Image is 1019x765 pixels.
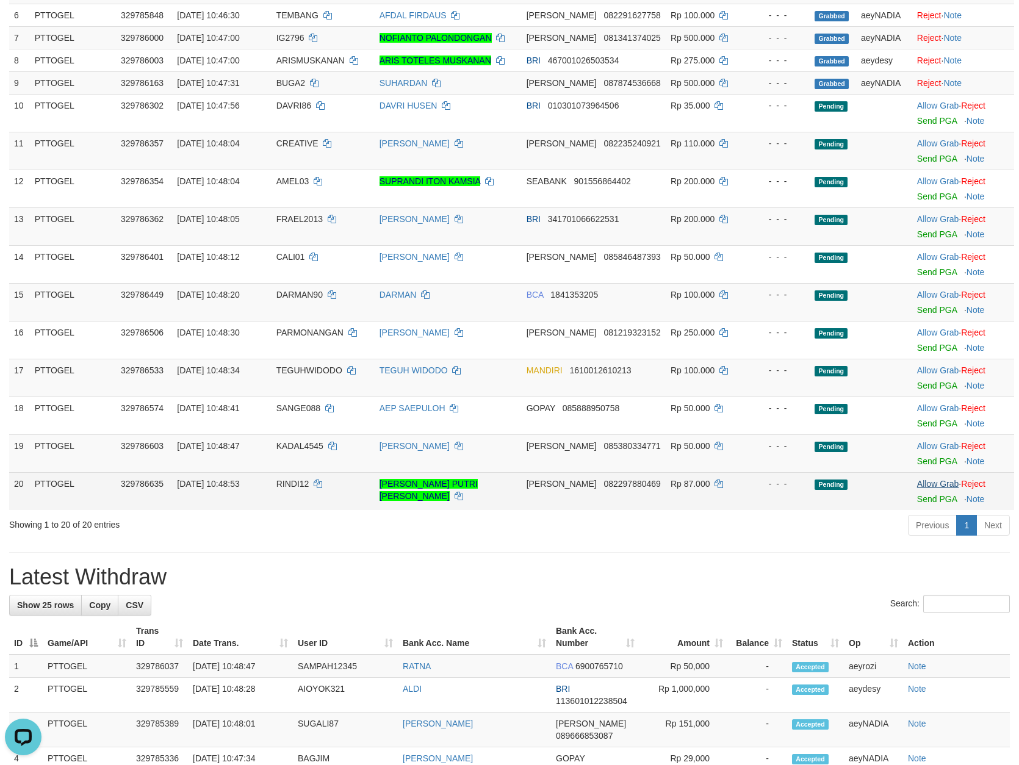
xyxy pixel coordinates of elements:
input: Search: [923,595,1010,613]
span: [PERSON_NAME] [527,78,597,88]
span: SANGE088 [276,403,320,413]
span: Rp 50.000 [671,441,710,451]
span: Copy 1841353205 to clipboard [550,290,598,300]
a: Reject [917,10,942,20]
span: Grabbed [815,56,849,66]
span: FRAEL2013 [276,214,323,224]
a: Note [967,116,985,126]
a: Note [967,343,985,353]
span: Pending [815,139,848,149]
span: Rp 87.000 [671,479,710,489]
td: PTTOGEL [30,245,116,283]
div: - - - [756,32,805,44]
td: PTTOGEL [30,71,116,94]
a: Note [943,78,962,88]
a: Send PGA [917,494,957,504]
a: Reject [961,479,985,489]
td: 6 [9,4,30,26]
a: Allow Grab [917,214,959,224]
span: Rp 50.000 [671,252,710,262]
th: Amount: activate to sort column ascending [639,620,728,655]
span: 329786401 [121,252,164,262]
td: - [728,655,787,678]
td: Rp 1,000,000 [639,678,728,713]
a: Next [976,515,1010,536]
th: Bank Acc. Number: activate to sort column ascending [551,620,639,655]
a: AEP SAEPULOH [380,403,445,413]
span: Pending [815,101,848,112]
span: Pending [815,215,848,225]
td: AIOYOK321 [293,678,398,713]
span: BCA [527,290,544,300]
td: PTTOGEL [30,94,116,132]
a: Send PGA [917,418,957,428]
span: · [917,252,961,262]
td: 329786037 [131,655,188,678]
div: - - - [756,77,805,89]
span: KADAL4545 [276,441,323,451]
span: Rp 100.000 [671,10,715,20]
td: · [912,207,1014,245]
td: 14 [9,245,30,283]
td: 13 [9,207,30,245]
a: Reject [961,138,985,148]
div: - - - [756,54,805,66]
span: BRI [527,56,541,65]
a: SUHARDAN [380,78,428,88]
a: Note [967,494,985,504]
span: Copy 082291627758 to clipboard [603,10,660,20]
span: 329786362 [121,214,164,224]
span: [DATE] 10:48:34 [177,365,239,375]
span: Rp 35.000 [671,101,710,110]
a: Show 25 rows [9,595,82,616]
span: Rp 200.000 [671,176,715,186]
span: MANDIRI [527,365,563,375]
span: BCA [556,661,573,671]
td: aeyNADIA [856,4,912,26]
td: 11 [9,132,30,170]
span: GOPAY [527,403,555,413]
td: PTTOGEL [43,678,131,713]
span: · [917,176,961,186]
span: Copy 901556864402 to clipboard [574,176,630,186]
a: Note [967,381,985,390]
span: · [917,101,961,110]
td: - [728,678,787,713]
a: 1 [956,515,977,536]
span: BRI [527,101,541,110]
span: 329786000 [121,33,164,43]
td: [DATE] 10:48:28 [188,678,293,713]
span: Copy 010301073964506 to clipboard [548,101,619,110]
a: Note [967,305,985,315]
td: PTTOGEL [30,170,116,207]
td: 329785559 [131,678,188,713]
td: · [912,49,1014,71]
a: AFDAL FIRDAUS [380,10,447,20]
button: Open LiveChat chat widget [5,5,41,41]
td: 20 [9,472,30,510]
span: [DATE] 10:47:00 [177,33,239,43]
span: 329786354 [121,176,164,186]
span: 329786574 [121,403,164,413]
span: Copy 081341374025 to clipboard [603,33,660,43]
td: · [912,4,1014,26]
a: Allow Grab [917,252,959,262]
a: Allow Grab [917,365,959,375]
span: Rp 50.000 [671,403,710,413]
span: Pending [815,479,848,490]
span: · [917,138,961,148]
div: Showing 1 to 20 of 20 entries [9,514,416,531]
th: Status: activate to sort column ascending [787,620,844,655]
td: · [912,472,1014,510]
span: RINDI12 [276,479,309,489]
a: [PERSON_NAME] [380,138,450,148]
div: - - - [756,251,805,263]
span: Copy 085380334771 to clipboard [603,441,660,451]
a: CSV [118,595,151,616]
a: [PERSON_NAME] [380,441,450,451]
th: Game/API: activate to sort column ascending [43,620,131,655]
th: ID: activate to sort column descending [9,620,43,655]
span: [DATE] 10:48:30 [177,328,239,337]
td: 15 [9,283,30,321]
a: Send PGA [917,154,957,163]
